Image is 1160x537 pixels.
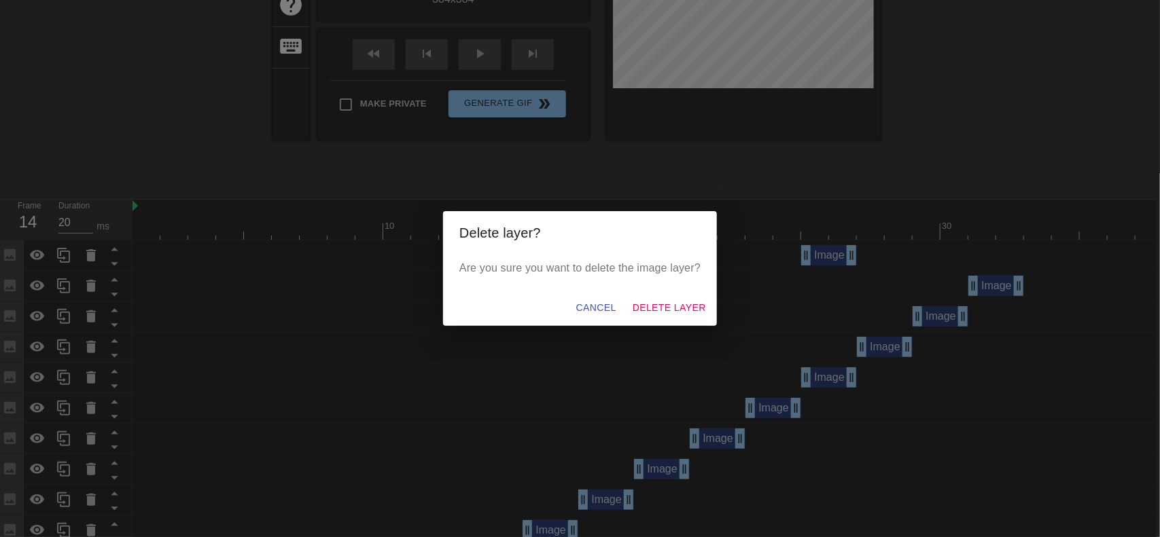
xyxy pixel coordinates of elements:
p: Are you sure you want to delete the image layer? [459,260,701,276]
button: Delete Layer [627,295,711,320]
button: Cancel [571,295,622,320]
h2: Delete layer? [459,222,701,244]
span: Cancel [576,299,616,316]
span: Delete Layer [633,299,706,316]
